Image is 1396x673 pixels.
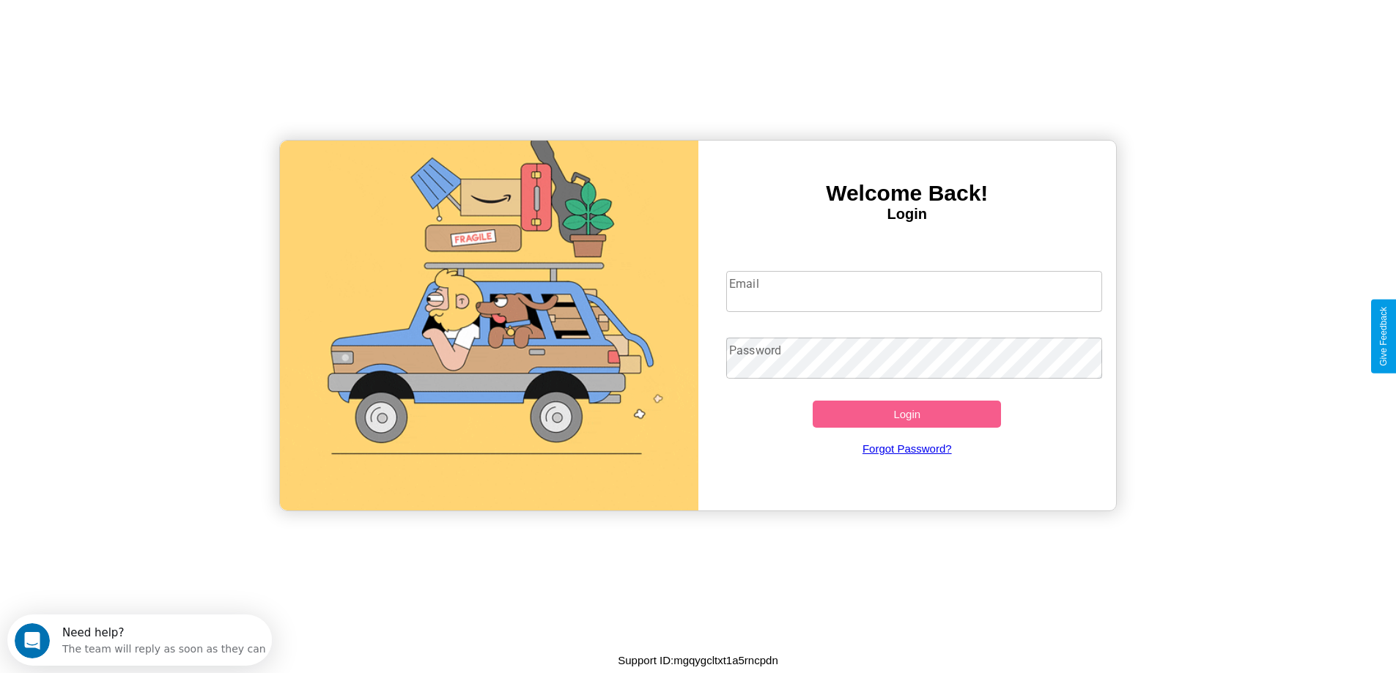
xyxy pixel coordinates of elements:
div: Give Feedback [1378,307,1389,366]
div: Need help? [55,12,259,24]
h4: Login [698,206,1117,223]
button: Login [813,401,1001,428]
iframe: Intercom live chat [15,623,50,658]
a: Forgot Password? [719,428,1095,469]
p: Support ID: mgqygcltxt1a5rncpdn [618,650,778,670]
h3: Welcome Back! [698,181,1117,206]
img: gif [280,141,698,510]
div: The team will reply as soon as they can [55,24,259,40]
iframe: Intercom live chat discovery launcher [7,614,272,666]
div: Open Intercom Messenger [6,6,273,46]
